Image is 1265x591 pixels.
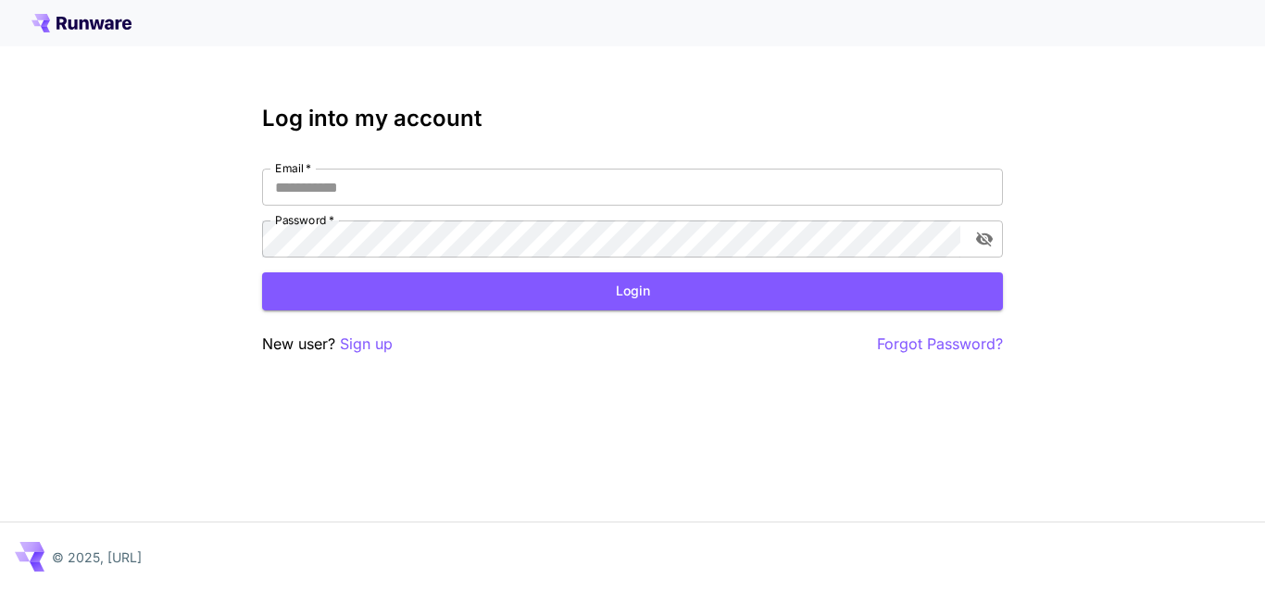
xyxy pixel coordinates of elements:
label: Password [275,212,334,228]
p: New user? [262,333,393,356]
p: © 2025, [URL] [52,547,142,567]
button: Sign up [340,333,393,356]
button: Login [262,272,1003,310]
button: Forgot Password? [877,333,1003,356]
h3: Log into my account [262,106,1003,132]
label: Email [275,160,311,176]
button: toggle password visibility [968,222,1001,256]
